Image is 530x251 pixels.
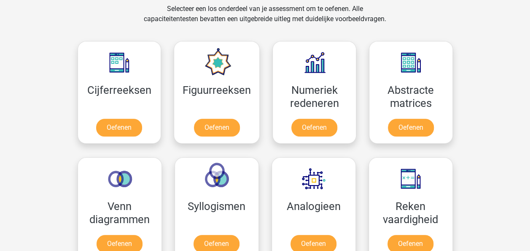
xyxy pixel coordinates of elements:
a: Oefenen [96,119,142,136]
a: Oefenen [194,119,240,136]
div: Selecteer een los onderdeel van je assessment om te oefenen. Alle capaciteitentesten bevatten een... [136,4,394,34]
a: Oefenen [291,119,337,136]
a: Oefenen [388,119,434,136]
